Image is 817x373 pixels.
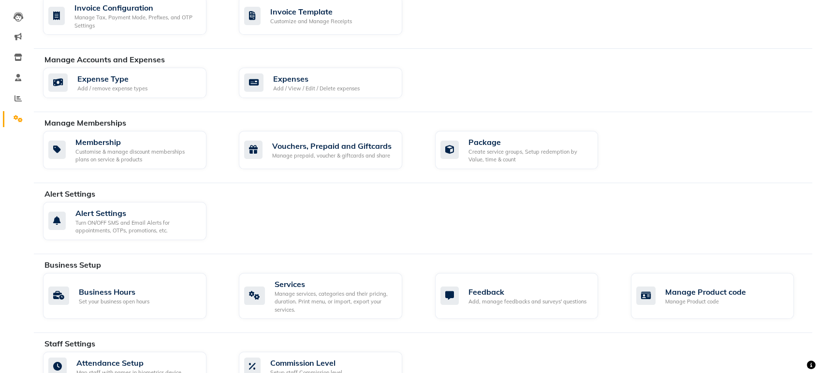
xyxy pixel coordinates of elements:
div: Expense Type [77,73,147,85]
a: ServicesManage services, categories and their pricing, duration. Print menu, or import, export yo... [239,273,420,319]
div: Add / remove expense types [77,85,147,93]
div: Manage prepaid, voucher & giftcards and share [272,152,392,160]
a: ExpensesAdd / View / Edit / Delete expenses [239,68,420,98]
div: Business Hours [79,286,149,298]
div: Vouchers, Prepaid and Giftcards [272,140,392,152]
div: Add, manage feedbacks and surveys' questions [468,298,586,306]
a: Alert SettingsTurn ON/OFF SMS and Email Alerts for appointments, OTPs, promotions, etc. [43,202,224,240]
div: Invoice Configuration [74,2,199,14]
div: Feedback [468,286,586,298]
div: Create service groups, Setup redemption by Value, time & count [468,148,591,164]
a: Vouchers, Prepaid and GiftcardsManage prepaid, voucher & giftcards and share [239,131,420,169]
div: Services [275,278,394,290]
div: Turn ON/OFF SMS and Email Alerts for appointments, OTPs, promotions, etc. [75,219,199,235]
div: Membership [75,136,199,148]
a: MembershipCustomise & manage discount memberships plans on service & products [43,131,224,169]
a: Expense TypeAdd / remove expense types [43,68,224,98]
div: Manage Product code [665,286,746,298]
div: Set your business open hours [79,298,149,306]
a: PackageCreate service groups, Setup redemption by Value, time & count [435,131,616,169]
a: Business HoursSet your business open hours [43,273,224,319]
div: Customize and Manage Receipts [270,17,352,26]
a: FeedbackAdd, manage feedbacks and surveys' questions [435,273,616,319]
div: Alert Settings [75,207,199,219]
div: Attendance Setup [76,357,181,369]
div: Expenses [273,73,360,85]
div: Invoice Template [270,6,352,17]
div: Manage Tax, Payment Mode, Prefixes, and OTP Settings [74,14,199,29]
a: Manage Product codeManage Product code [631,273,812,319]
div: Package [468,136,591,148]
div: Manage services, categories and their pricing, duration. Print menu, or import, export your servi... [275,290,394,314]
div: Manage Product code [665,298,746,306]
div: Customise & manage discount memberships plans on service & products [75,148,199,164]
div: Commission Level [270,357,342,369]
div: Add / View / Edit / Delete expenses [273,85,360,93]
